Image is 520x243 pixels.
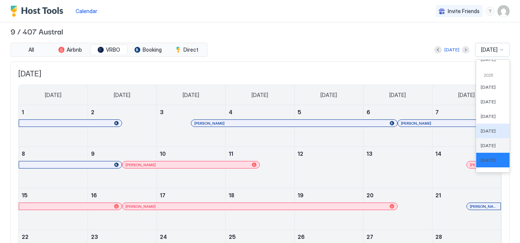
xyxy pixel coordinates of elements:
[479,73,507,79] div: 2025
[157,188,225,202] a: June 17, 2025
[19,105,88,119] a: June 1, 2025
[226,147,294,161] a: June 11, 2025
[157,105,225,119] a: June 3, 2025
[160,151,166,157] span: 10
[295,147,363,161] a: June 12, 2025
[28,46,34,53] span: All
[229,109,232,115] span: 4
[389,92,406,98] span: [DATE]
[19,188,88,202] a: June 15, 2025
[225,147,294,188] td: June 11, 2025
[88,105,156,119] a: June 2, 2025
[367,192,374,198] span: 20
[114,92,130,98] span: [DATE]
[91,151,95,157] span: 9
[363,105,432,147] td: June 6, 2025
[298,151,303,157] span: 12
[88,147,156,188] td: June 9, 2025
[294,105,363,147] td: June 5, 2025
[88,147,156,161] a: June 9, 2025
[156,147,225,188] td: June 10, 2025
[432,105,501,147] td: June 7, 2025
[470,162,498,167] span: [PERSON_NAME]
[298,234,305,240] span: 26
[435,151,441,157] span: 14
[125,204,394,209] div: [PERSON_NAME]
[22,109,24,115] span: 1
[294,147,363,188] td: June 12, 2025
[91,109,94,115] span: 2
[401,121,431,126] span: [PERSON_NAME]
[156,188,225,230] td: June 17, 2025
[252,92,268,98] span: [DATE]
[432,147,501,188] td: June 14, 2025
[129,45,167,55] button: Booking
[125,162,256,167] div: [PERSON_NAME]
[125,162,156,167] span: [PERSON_NAME]
[298,109,301,115] span: 5
[194,121,225,126] span: [PERSON_NAME]
[10,6,67,17] a: Host Tools Logo
[364,105,432,119] a: June 6, 2025
[91,192,97,198] span: 16
[22,151,25,157] span: 8
[225,105,294,147] td: June 4, 2025
[51,45,89,55] button: Airbnb
[367,109,370,115] span: 6
[226,188,294,202] a: June 18, 2025
[22,192,28,198] span: 15
[22,234,28,240] span: 22
[367,151,372,157] span: 13
[19,105,88,147] td: June 1, 2025
[76,7,97,15] a: Calendar
[481,172,496,177] span: [DATE]
[295,105,363,119] a: June 5, 2025
[401,121,498,126] div: [PERSON_NAME]
[448,8,480,15] span: Invite Friends
[19,188,88,230] td: June 15, 2025
[444,46,459,53] div: [DATE]
[481,157,496,163] span: [DATE]
[451,85,482,105] a: Saturday
[364,147,432,161] a: June 13, 2025
[18,69,502,79] span: [DATE]
[432,105,501,119] a: June 7, 2025
[226,105,294,119] a: June 4, 2025
[481,99,496,104] span: [DATE]
[175,85,207,105] a: Tuesday
[76,8,97,14] span: Calendar
[435,109,439,115] span: 7
[12,45,50,55] button: All
[183,92,199,98] span: [DATE]
[481,84,496,90] span: [DATE]
[157,147,225,161] a: June 10, 2025
[10,43,207,57] div: tab-group
[125,204,156,209] span: [PERSON_NAME]
[106,85,138,105] a: Monday
[295,188,363,202] a: June 19, 2025
[432,188,501,202] a: June 21, 2025
[183,46,198,53] span: Direct
[67,46,82,53] span: Airbnb
[19,147,88,161] a: June 8, 2025
[434,46,442,54] button: Previous month
[435,192,441,198] span: 21
[462,46,469,54] button: Next month
[363,188,432,230] td: June 20, 2025
[458,92,475,98] span: [DATE]
[37,85,69,105] a: Sunday
[432,188,501,230] td: June 21, 2025
[143,46,162,53] span: Booking
[229,151,233,157] span: 11
[486,7,495,16] div: menu
[91,234,98,240] span: 23
[160,234,167,240] span: 24
[160,192,165,198] span: 17
[45,92,61,98] span: [DATE]
[298,192,304,198] span: 19
[432,147,501,161] a: June 14, 2025
[168,45,206,55] button: Direct
[498,5,510,17] div: User profile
